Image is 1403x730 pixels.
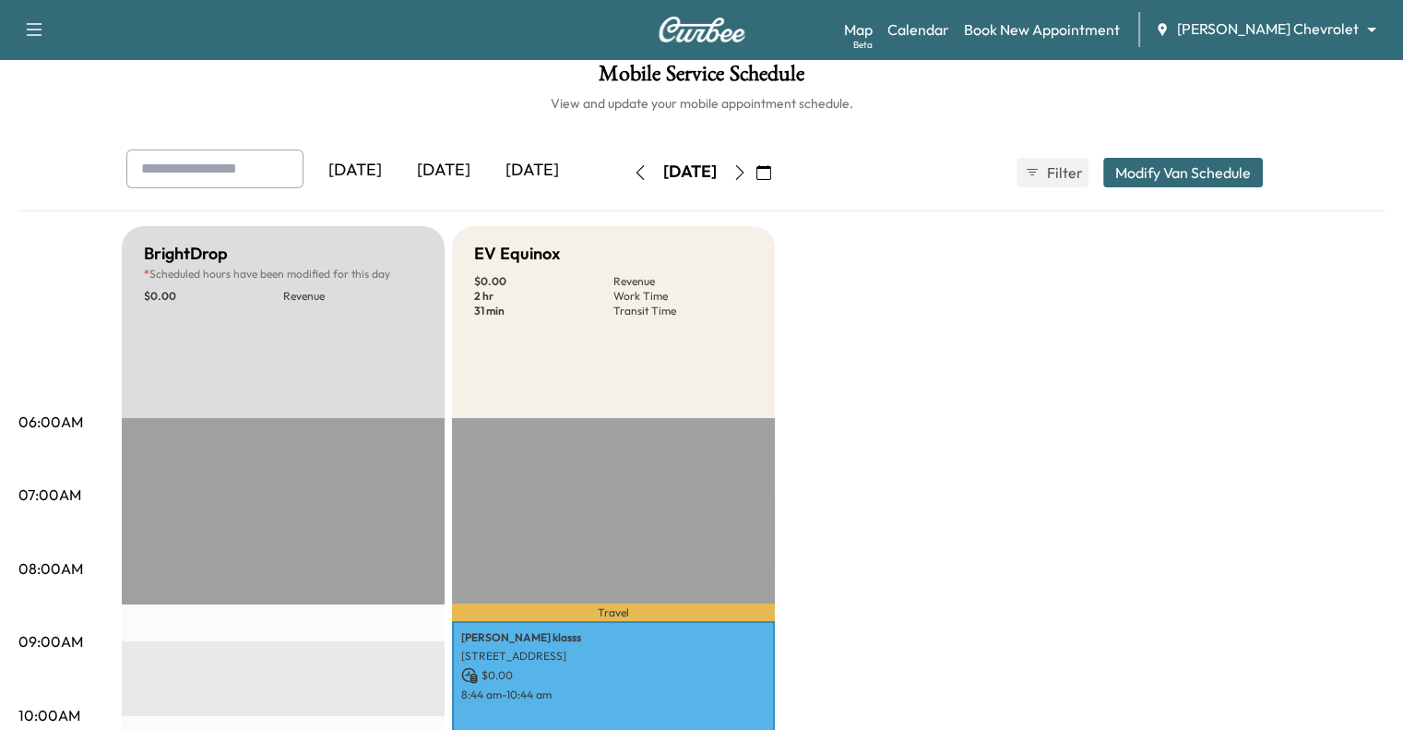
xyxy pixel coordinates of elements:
img: Curbee Logo [658,17,746,42]
p: 09:00AM [18,630,83,652]
p: $ 0.00 [144,289,283,304]
div: [DATE] [488,150,577,192]
p: [PERSON_NAME] klasss [461,630,766,645]
p: Work Time [613,289,753,304]
button: Modify Van Schedule [1103,158,1263,187]
div: Beta [853,38,873,52]
span: [PERSON_NAME] Chevrolet [1177,18,1359,40]
p: Revenue [613,274,753,289]
p: [STREET_ADDRESS] [461,649,766,664]
p: 06:00AM [18,411,83,433]
p: 2 hr [474,289,613,304]
p: Scheduled hours have been modified for this day [144,267,422,281]
h6: View and update your mobile appointment schedule. [18,94,1385,113]
p: 10:00AM [18,704,80,726]
a: MapBeta [844,18,873,41]
p: $ 0.00 [474,274,613,289]
h5: BrightDrop [144,241,228,267]
div: [DATE] [311,150,399,192]
h5: EV Equinox [474,241,560,267]
p: Transit Time [613,304,753,318]
p: $ 0.00 [461,667,766,684]
h1: Mobile Service Schedule [18,63,1385,94]
div: [DATE] [663,161,717,184]
a: Book New Appointment [964,18,1120,41]
a: Calendar [887,18,949,41]
p: 31 min [474,304,613,318]
p: Revenue [283,289,422,304]
p: 8:44 am - 10:44 am [461,688,766,702]
p: 07:00AM [18,484,81,506]
span: Filter [1047,162,1080,184]
p: Travel [452,604,775,621]
button: Filter [1017,158,1088,187]
p: 08:00AM [18,557,83,580]
div: [DATE] [399,150,488,192]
